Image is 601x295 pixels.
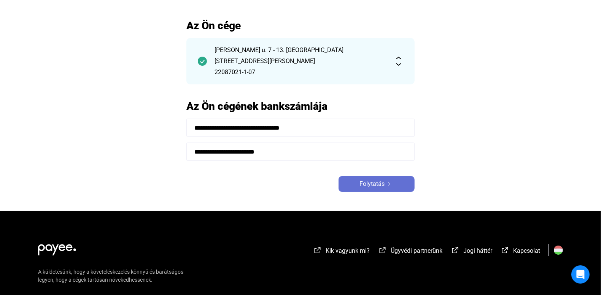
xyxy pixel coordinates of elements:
[513,247,540,254] span: Kapcsolat
[554,246,563,255] img: HU.svg
[451,246,460,254] img: external-link-white
[451,248,492,255] a: external-link-whiteJogi háttér
[394,57,403,66] img: expand
[186,19,415,32] h2: Az Ön cége
[313,246,322,254] img: external-link-white
[501,248,540,255] a: external-link-whiteKapcsolat
[378,246,387,254] img: external-link-white
[359,179,385,189] span: Folytatás
[326,247,370,254] span: Kik vagyunk mi?
[215,46,386,55] div: [PERSON_NAME] u. 7 - 13. [GEOGRAPHIC_DATA]
[463,247,492,254] span: Jogi háttér
[313,248,370,255] a: external-link-whiteKik vagyunk mi?
[391,247,442,254] span: Ügyvédi partnerünk
[215,68,386,77] div: 22087021-1-07
[571,265,590,284] div: Open Intercom Messenger
[501,246,510,254] img: external-link-white
[378,248,442,255] a: external-link-whiteÜgyvédi partnerünk
[38,240,76,255] img: white-payee-white-dot.svg
[198,57,207,66] img: checkmark-darker-green-circle
[385,182,394,186] img: arrow-right-white
[339,176,415,192] button: Folytatásarrow-right-white
[186,100,415,113] h2: Az Ön cégének bankszámlája
[215,57,386,66] div: [STREET_ADDRESS][PERSON_NAME]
